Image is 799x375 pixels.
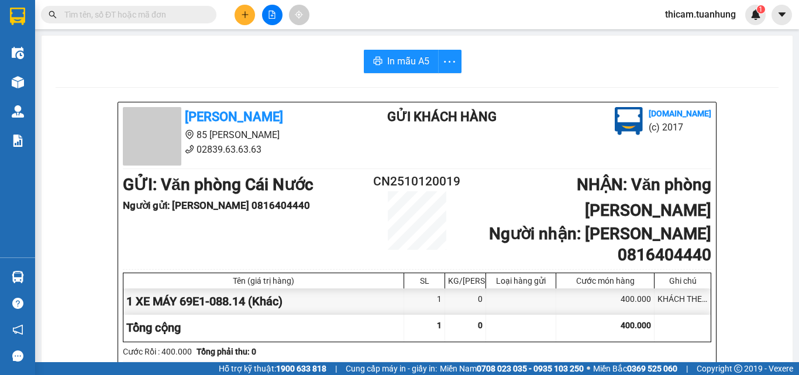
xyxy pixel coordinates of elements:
span: 1 [437,321,442,330]
li: (c) 2017 [649,120,711,135]
b: Người nhận : [PERSON_NAME] 0816404440 [489,224,711,264]
button: more [438,50,462,73]
div: Cước món hàng [559,276,651,285]
span: caret-down [777,9,787,20]
div: SL [407,276,442,285]
span: copyright [734,364,742,373]
div: Tên (giá trị hàng) [126,276,401,285]
b: Người gửi : [PERSON_NAME] 0816404440 [123,199,310,211]
span: 1 [759,5,763,13]
img: logo-vxr [10,8,25,25]
span: Miền Nam [440,362,584,375]
span: In mẫu A5 [387,54,429,68]
span: notification [12,324,23,335]
img: warehouse-icon [12,271,24,283]
img: warehouse-icon [12,47,24,59]
sup: 1 [757,5,765,13]
div: Cước Rồi : 400.000 [123,345,192,358]
b: [DOMAIN_NAME] [649,109,711,118]
div: KHÁCH THEO XE [655,288,711,315]
span: Cung cấp máy in - giấy in: [346,362,437,375]
span: question-circle [12,298,23,309]
div: 0 [445,288,486,315]
button: aim [289,5,309,25]
b: Gửi khách hàng [387,109,497,124]
div: Loại hàng gửi [489,276,553,285]
b: GỬI : Văn phòng Cái Nước [123,175,314,194]
div: KG/[PERSON_NAME] [448,276,483,285]
span: more [439,54,461,69]
span: plus [241,11,249,19]
span: Miền Bắc [593,362,677,375]
input: Tìm tên, số ĐT hoặc mã đơn [64,8,202,21]
span: | [686,362,688,375]
span: 0 [478,321,483,330]
span: Tổng cộng [126,321,181,335]
span: file-add [268,11,276,19]
strong: 0369 525 060 [627,364,677,373]
span: environment [185,130,194,139]
span: aim [295,11,303,19]
div: 1 [404,288,445,315]
img: warehouse-icon [12,76,24,88]
div: Ghi chú [657,276,708,285]
b: [PERSON_NAME] [185,109,283,124]
li: 85 [PERSON_NAME] [123,128,340,142]
span: printer [373,56,383,67]
span: Hỗ trợ kỹ thuật: [219,362,326,375]
span: thicam.tuanhung [656,7,745,22]
strong: 1900 633 818 [276,364,326,373]
span: ⚪️ [587,366,590,371]
img: warehouse-icon [12,105,24,118]
button: printerIn mẫu A5 [364,50,439,73]
div: 400.000 [556,288,655,315]
span: search [49,11,57,19]
li: 02839.63.63.63 [123,142,340,157]
span: | [335,362,337,375]
h2: CN2510120019 [368,172,466,191]
span: message [12,350,23,362]
img: solution-icon [12,135,24,147]
strong: 0708 023 035 - 0935 103 250 [477,364,584,373]
img: icon-new-feature [750,9,761,20]
b: Tổng phải thu: 0 [197,347,256,356]
div: 1 XE MÁY 69E1-088.14 (Khác) [123,288,404,315]
button: caret-down [772,5,792,25]
b: NHẬN : Văn phòng [PERSON_NAME] [577,175,711,220]
img: logo.jpg [615,107,643,135]
button: file-add [262,5,283,25]
span: 400.000 [621,321,651,330]
span: phone [185,145,194,154]
button: plus [235,5,255,25]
